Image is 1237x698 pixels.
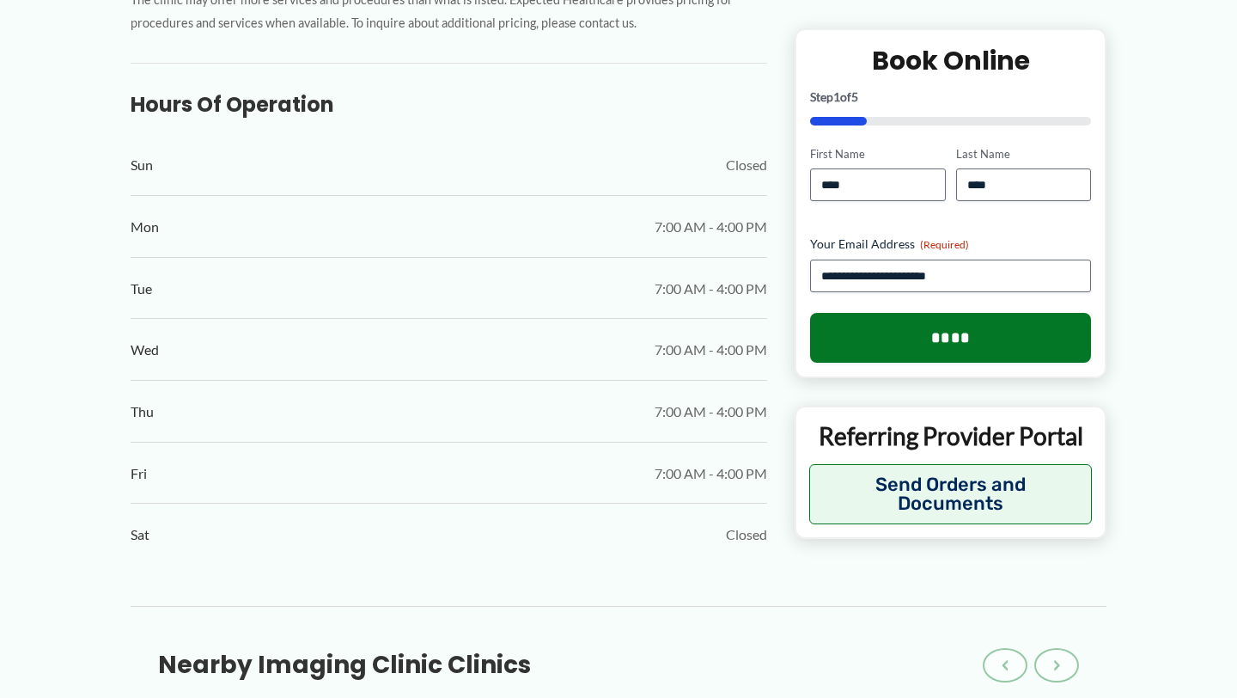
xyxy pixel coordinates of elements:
[810,90,1091,102] p: Step of
[131,399,154,425] span: Thu
[1053,655,1060,676] span: ›
[920,238,969,251] span: (Required)
[158,650,531,681] h3: Nearby Imaging Clinic Clinics
[851,89,858,103] span: 5
[956,145,1091,162] label: Last Name
[726,152,767,178] span: Closed
[809,420,1092,451] p: Referring Provider Portal
[983,648,1027,683] button: ‹
[131,337,159,363] span: Wed
[833,89,840,103] span: 1
[655,276,767,302] span: 7:00 AM - 4:00 PM
[131,276,152,302] span: Tue
[655,337,767,363] span: 7:00 AM - 4:00 PM
[131,461,147,487] span: Fri
[131,214,159,240] span: Mon
[655,399,767,425] span: 7:00 AM - 4:00 PM
[131,91,767,118] h3: Hours of Operation
[1002,655,1008,676] span: ‹
[809,464,1092,524] button: Send Orders and Documents
[1034,648,1079,683] button: ›
[655,461,767,487] span: 7:00 AM - 4:00 PM
[810,43,1091,77] h2: Book Online
[726,522,767,548] span: Closed
[655,214,767,240] span: 7:00 AM - 4:00 PM
[131,152,153,178] span: Sun
[810,145,945,162] label: First Name
[131,522,149,548] span: Sat
[810,236,1091,253] label: Your Email Address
